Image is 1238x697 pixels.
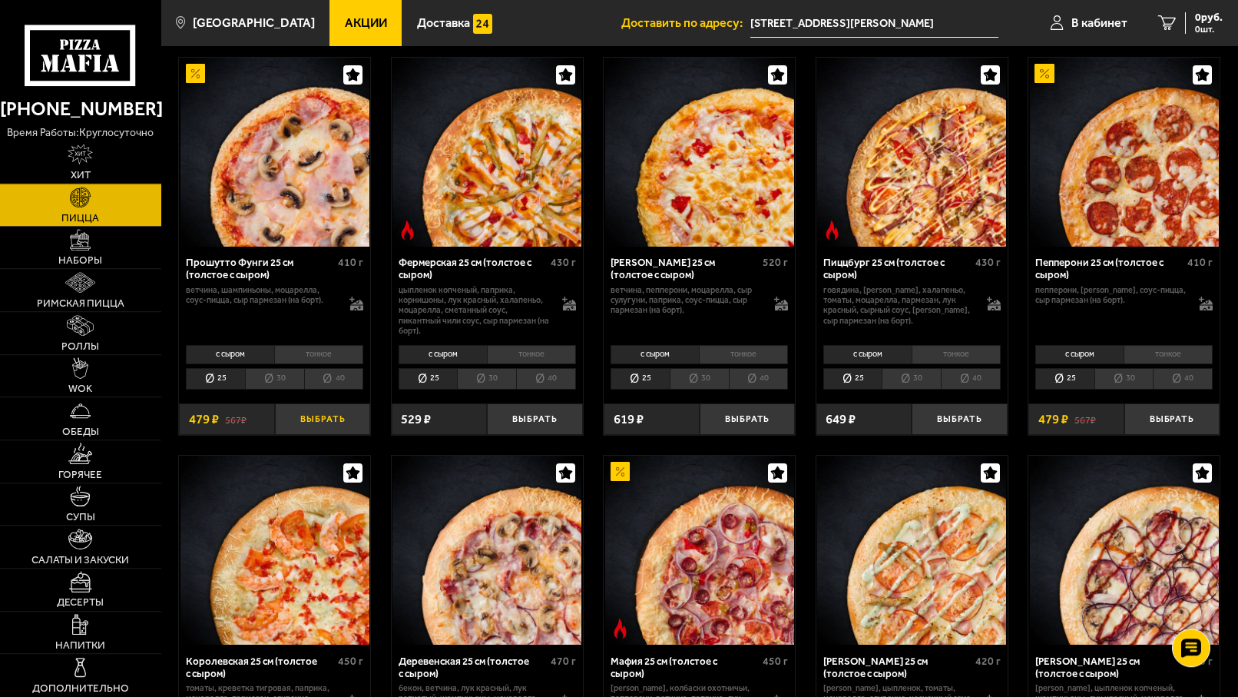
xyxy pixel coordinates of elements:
span: 520 г [763,256,788,269]
div: [PERSON_NAME] 25 см (толстое с сыром) [1035,655,1183,679]
span: В кабинет [1071,17,1127,29]
p: ветчина, пепперони, моцарелла, сыр сулугуни, паприка, соус-пицца, сыр пармезан (на борт). [611,285,761,316]
li: 25 [399,368,458,390]
span: 0 шт. [1195,25,1223,34]
a: Деревенская 25 см (толстое с сыром) [392,456,583,645]
span: 649 ₽ [826,413,856,426]
img: Пиццбург 25 см (толстое с сыром) [817,58,1006,247]
p: ветчина, шампиньоны, моцарелла, соус-пицца, сыр пармезан (на борт). [186,285,336,306]
img: Фермерская 25 см (толстое с сыром) [392,58,581,247]
input: Ваш адрес доставки [750,9,998,38]
li: 25 [1035,368,1094,390]
span: Хит [71,170,91,181]
li: тонкое [699,345,788,363]
div: Пиццбург 25 см (толстое с сыром) [823,256,972,280]
a: Чикен Барбекю 25 см (толстое с сыром) [1028,456,1220,645]
img: Чикен Барбекю 25 см (толстое с сыром) [1030,456,1219,645]
span: 420 г [975,655,1001,668]
img: Прошутто Фунги 25 см (толстое с сыром) [180,58,369,247]
img: Прошутто Формаджио 25 см (толстое с сыром) [605,58,794,247]
img: Острое блюдо [611,619,630,638]
span: Наборы [58,255,102,266]
span: Акции [345,17,387,29]
li: 40 [1153,368,1213,390]
li: 40 [729,368,789,390]
img: Мафия 25 см (толстое с сыром) [605,456,794,645]
span: Десерты [57,597,104,608]
li: с сыром [823,345,912,363]
span: 450 г [338,655,363,668]
div: Мафия 25 см (толстое с сыром) [611,655,759,679]
button: Выбрать [1124,403,1220,435]
li: 40 [516,368,576,390]
span: Доставка [417,17,470,29]
img: 15daf4d41897b9f0e9f617042186c801.svg [473,14,492,33]
span: Ленинградская область, Всеволожск, улица Плоткина, 7к1 [750,9,998,38]
button: Выбрать [700,403,796,435]
li: 30 [457,368,516,390]
div: Фермерская 25 см (толстое с сыром) [399,256,547,280]
li: с сыром [1035,345,1124,363]
img: Королевская 25 см (толстое с сыром) [180,456,369,645]
div: Прошутто Фунги 25 см (толстое с сыром) [186,256,334,280]
a: АкционныйПрошутто Фунги 25 см (толстое с сыром) [179,58,370,247]
p: пепперони, [PERSON_NAME], соус-пицца, сыр пармезан (на борт). [1035,285,1186,306]
span: 619 ₽ [614,413,644,426]
span: 430 г [975,256,1001,269]
p: говядина, [PERSON_NAME], халапеньо, томаты, моцарелла, пармезан, лук красный, сырный соус, [PERSO... [823,285,974,327]
img: Акционный [186,64,205,83]
span: 410 г [1187,256,1213,269]
span: 479 ₽ [1038,413,1068,426]
li: 40 [941,368,1001,390]
li: 25 [186,368,245,390]
s: 567 ₽ [1074,413,1096,426]
span: Доставить по адресу: [621,17,750,29]
img: Острое блюдо [823,221,842,240]
p: цыпленок копченый, паприка, корнишоны, лук красный, халапеньо, моцарелла, сметанный соус, пикантн... [399,285,549,337]
img: Акционный [611,462,630,481]
a: Острое блюдоПиццбург 25 см (толстое с сыром) [816,58,1008,247]
div: Пепперони 25 см (толстое с сыром) [1035,256,1183,280]
span: Напитки [55,640,105,651]
div: [PERSON_NAME] 25 см (толстое с сыром) [823,655,972,679]
span: 430 г [551,256,576,269]
span: [GEOGRAPHIC_DATA] [193,17,315,29]
div: Королевская 25 см (толстое с сыром) [186,655,334,679]
a: Чикен Ранч 25 см (толстое с сыром) [816,456,1008,645]
img: Острое блюдо [398,221,417,240]
span: Обеды [62,426,99,437]
li: тонкое [274,345,363,363]
li: тонкое [487,345,576,363]
span: Горячее [58,470,102,480]
span: Римская пицца [37,298,124,309]
img: Деревенская 25 см (толстое с сыром) [392,456,581,645]
s: 567 ₽ [225,413,247,426]
div: Деревенская 25 см (толстое с сыром) [399,655,547,679]
li: тонкое [1124,345,1213,363]
span: 529 ₽ [401,413,431,426]
li: 30 [1094,368,1154,390]
img: Пепперони 25 см (толстое с сыром) [1030,58,1219,247]
a: АкционныйОстрое блюдоМафия 25 см (толстое с сыром) [604,456,795,645]
span: 479 ₽ [189,413,219,426]
a: Острое блюдоФермерская 25 см (толстое с сыром) [392,58,583,247]
a: АкционныйПепперони 25 см (толстое с сыром) [1028,58,1220,247]
button: Выбрать [487,403,583,435]
span: Дополнительно [32,683,129,694]
span: Роллы [61,341,99,352]
li: с сыром [399,345,487,363]
a: Прошутто Формаджио 25 см (толстое с сыром) [604,58,795,247]
span: 0 руб. [1195,12,1223,23]
div: [PERSON_NAME] 25 см (толстое с сыром) [611,256,759,280]
li: 25 [823,368,882,390]
span: Пицца [61,213,99,224]
li: тонкое [912,345,1001,363]
span: WOK [68,383,92,394]
li: 30 [670,368,729,390]
li: 25 [611,368,670,390]
li: с сыром [611,345,699,363]
span: Салаты и закуски [31,555,129,566]
span: 410 г [338,256,363,269]
li: 30 [882,368,941,390]
span: Супы [66,512,95,523]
